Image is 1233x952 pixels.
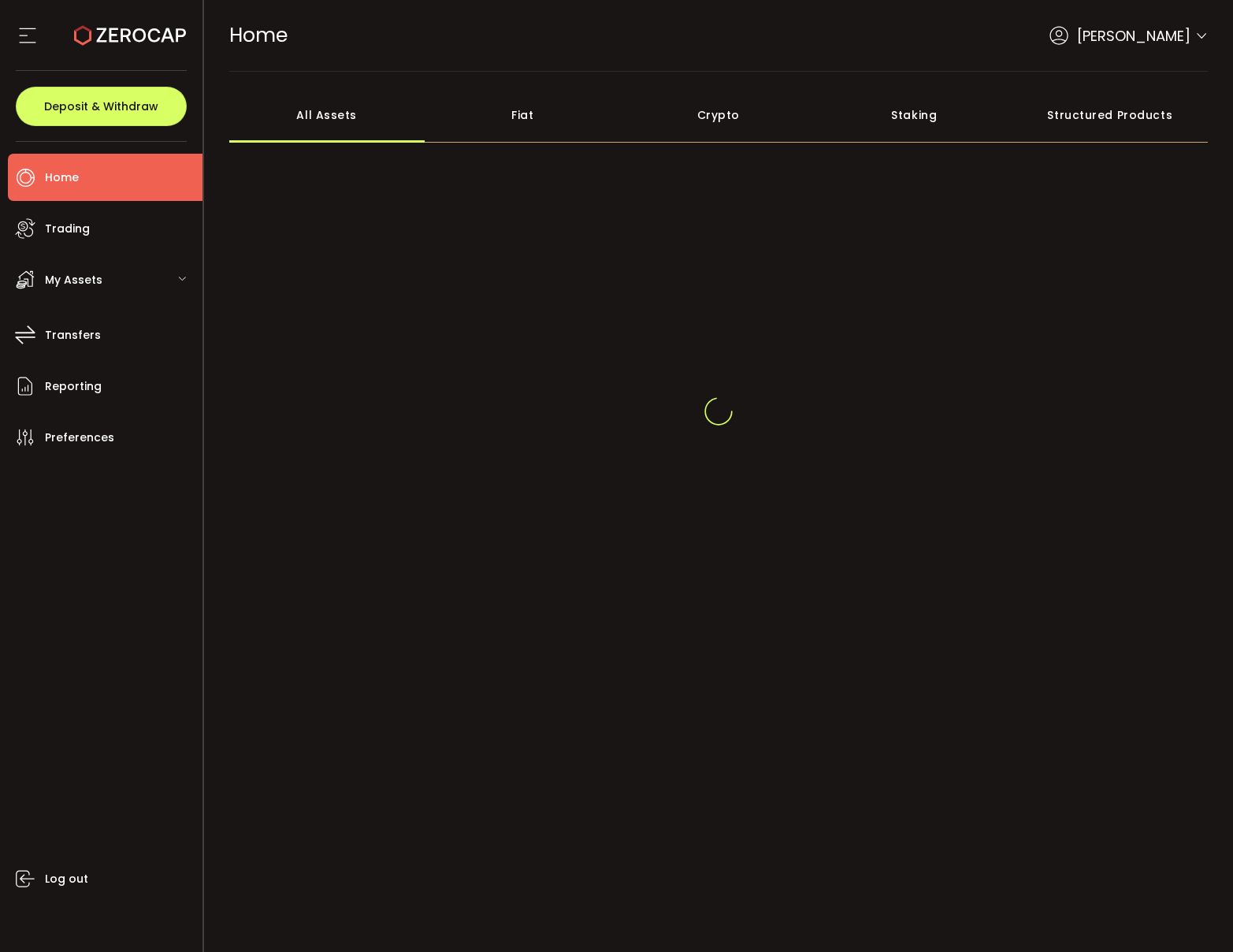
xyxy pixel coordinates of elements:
[45,166,79,189] span: Home
[45,218,90,240] span: Trading
[621,87,817,143] div: Crypto
[45,324,101,347] span: Transfers
[44,101,158,112] span: Deposit & Withdraw
[1077,25,1190,46] span: [PERSON_NAME]
[1012,87,1209,143] div: Structured Products
[425,87,621,143] div: Fiat
[816,87,1012,143] div: Staking
[229,87,425,143] div: All Assets
[45,269,102,292] span: My Assets
[45,868,88,891] span: Log out
[16,87,187,126] button: Deposit & Withdraw
[45,426,114,449] span: Preferences
[229,21,288,49] span: Home
[45,375,102,398] span: Reporting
